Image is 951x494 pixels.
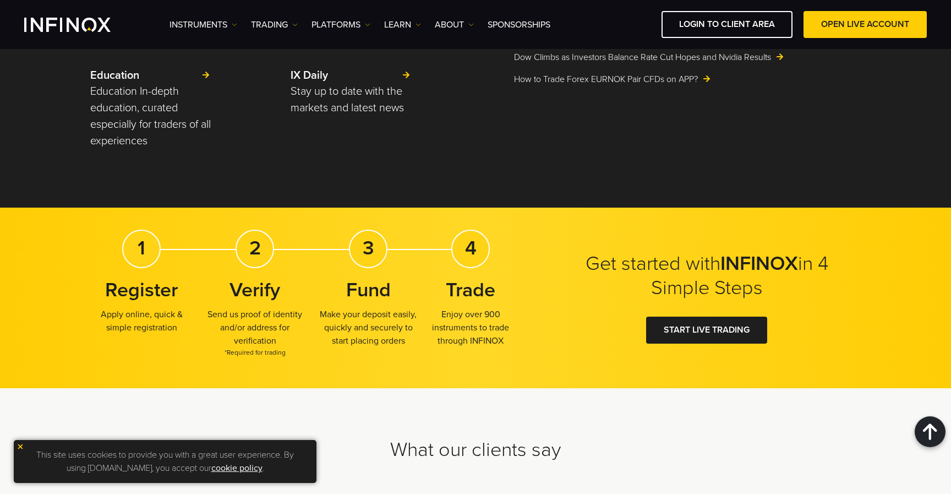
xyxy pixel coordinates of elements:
a: OPEN LIVE ACCOUNT [804,11,927,38]
p: Apply online, quick & simple registration [90,308,193,334]
img: yellow close icon [17,443,24,450]
a: INFINOX Logo [24,18,136,32]
strong: 4 [465,236,477,260]
a: LOGIN TO CLIENT AREA [662,11,792,38]
strong: Verify [229,278,280,302]
strong: Register [105,278,178,302]
p: Stay up to date with the markets and latest news [291,83,411,116]
a: Learn [384,18,421,31]
a: How to Trade Forex EURNOK Pair CFDs on APP? [514,73,861,86]
p: Send us proof of identity and/or address for verification [204,308,306,357]
strong: 3 [363,236,374,260]
a: IX Daily Stay up to date with the markets and latest news [291,68,411,116]
strong: 1 [138,236,145,260]
a: ABOUT [435,18,474,31]
a: Education Education In-depth education, curated especially for traders of all experiences [90,68,211,149]
a: TRADING [251,18,298,31]
p: Enjoy over 900 instruments to trade through INFINOX [419,308,522,348]
strong: IX Daily [291,69,328,82]
h2: Get started with in 4 Simple Steps [569,252,844,300]
a: Dow Climbs as Investors Balance Rate Cut Hopes and Nvidia Results [514,51,861,64]
a: Instruments [170,18,237,31]
span: *Required for trading [204,348,306,357]
strong: Trade [446,278,495,302]
a: PLATFORMS [311,18,370,31]
strong: 2 [249,236,261,260]
p: Make your deposit easily, quickly and securely to start placing orders [317,308,419,348]
strong: INFINOX [720,252,798,275]
p: Education In-depth education, curated especially for traders of all experiences [90,83,211,149]
strong: Education [90,69,139,82]
p: This site uses cookies to provide you with a great user experience. By using [DOMAIN_NAME], you a... [19,446,311,477]
a: START LIVE TRADING [646,317,767,344]
strong: Fund [346,278,391,302]
a: SPONSORSHIPS [488,18,550,31]
h2: What our clients say [90,438,861,462]
a: cookie policy [211,463,263,474]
